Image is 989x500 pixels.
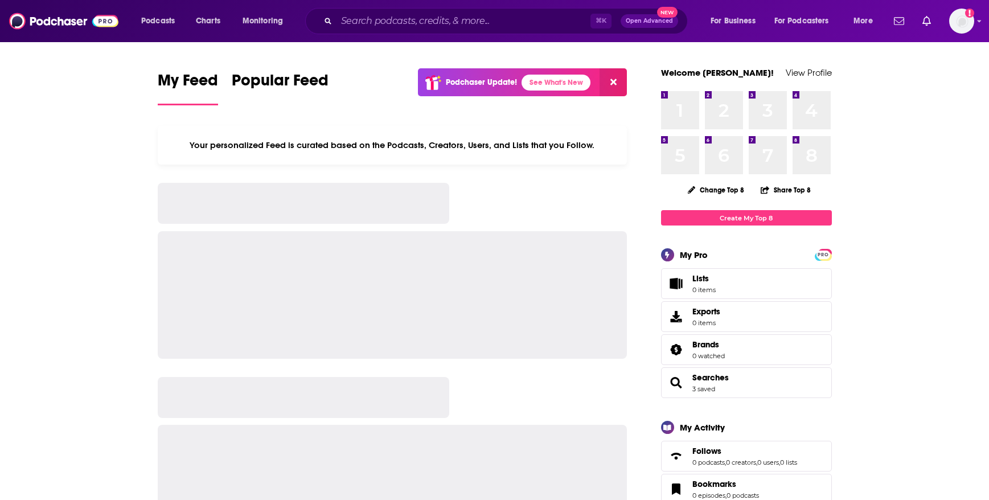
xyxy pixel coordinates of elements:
[965,9,974,18] svg: Add a profile image
[949,9,974,34] span: Logged in as mdaniels
[846,12,887,30] button: open menu
[665,309,688,325] span: Exports
[692,306,720,317] span: Exports
[336,12,590,30] input: Search podcasts, credits, & more...
[657,7,678,18] span: New
[780,458,797,466] a: 0 lists
[188,12,227,30] a: Charts
[590,14,612,28] span: ⌘ K
[665,375,688,391] a: Searches
[692,385,715,393] a: 3 saved
[692,491,725,499] a: 0 episodes
[692,273,709,284] span: Lists
[760,179,811,201] button: Share Top 8
[661,441,832,472] span: Follows
[692,479,759,489] a: Bookmarks
[196,13,220,29] span: Charts
[681,183,752,197] button: Change Top 8
[626,18,673,24] span: Open Advanced
[665,448,688,464] a: Follows
[680,249,708,260] div: My Pro
[158,126,627,165] div: Your personalized Feed is curated based on the Podcasts, Creators, Users, and Lists that you Follow.
[692,286,716,294] span: 0 items
[621,14,678,28] button: Open AdvancedNew
[756,458,757,466] span: ,
[918,11,935,31] a: Show notifications dropdown
[692,479,736,489] span: Bookmarks
[665,276,688,292] span: Lists
[703,12,770,30] button: open menu
[853,13,873,29] span: More
[661,268,832,299] a: Lists
[816,250,830,259] a: PRO
[725,458,726,466] span: ,
[816,251,830,259] span: PRO
[692,458,725,466] a: 0 podcasts
[661,367,832,398] span: Searches
[661,334,832,365] span: Brands
[243,13,283,29] span: Monitoring
[692,446,721,456] span: Follows
[692,352,725,360] a: 0 watched
[692,273,716,284] span: Lists
[692,339,725,350] a: Brands
[158,71,218,97] span: My Feed
[727,491,759,499] a: 0 podcasts
[786,67,832,78] a: View Profile
[661,67,774,78] a: Welcome [PERSON_NAME]!
[725,491,727,499] span: ,
[949,9,974,34] button: Show profile menu
[133,12,190,30] button: open menu
[235,12,298,30] button: open menu
[232,71,329,97] span: Popular Feed
[692,339,719,350] span: Brands
[949,9,974,34] img: User Profile
[446,77,517,87] p: Podchaser Update!
[661,210,832,226] a: Create My Top 8
[665,481,688,497] a: Bookmarks
[141,13,175,29] span: Podcasts
[692,446,797,456] a: Follows
[316,8,699,34] div: Search podcasts, credits, & more...
[158,71,218,105] a: My Feed
[774,13,829,29] span: For Podcasters
[767,12,846,30] button: open menu
[779,458,780,466] span: ,
[9,10,118,32] img: Podchaser - Follow, Share and Rate Podcasts
[726,458,756,466] a: 0 creators
[757,458,779,466] a: 0 users
[232,71,329,105] a: Popular Feed
[680,422,725,433] div: My Activity
[661,301,832,332] a: Exports
[692,372,729,383] a: Searches
[665,342,688,358] a: Brands
[889,11,909,31] a: Show notifications dropdown
[692,319,720,327] span: 0 items
[711,13,756,29] span: For Business
[522,75,590,91] a: See What's New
